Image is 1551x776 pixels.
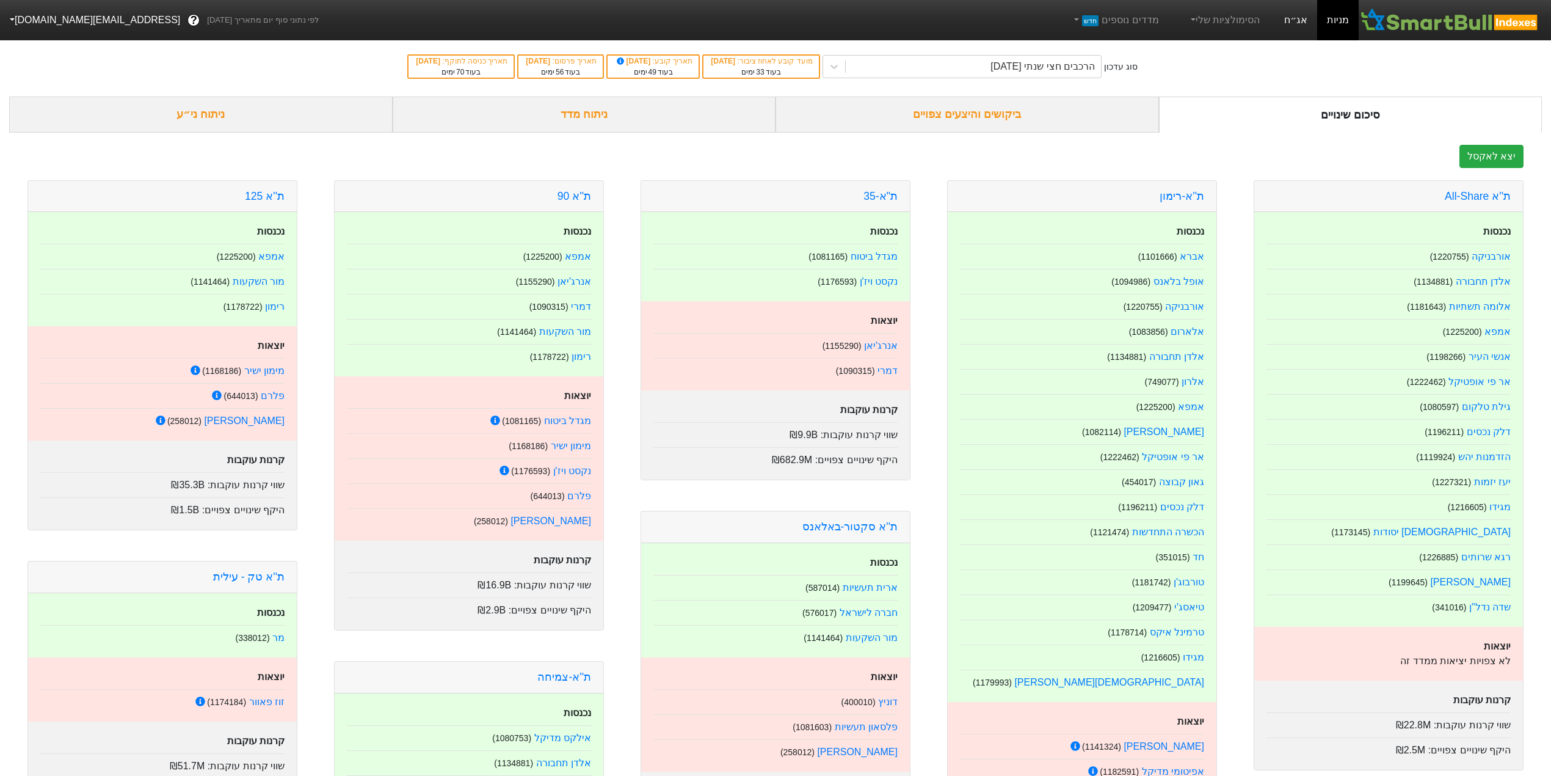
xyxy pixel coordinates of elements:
span: ₪1.5B [171,505,199,515]
a: ת''א-צמיחה [537,671,591,683]
small: ( 1181643 ) [1407,302,1446,312]
small: ( 1198266 ) [1426,352,1466,362]
div: בעוד ימים [614,67,692,78]
small: ( 1168186 ) [202,366,241,376]
span: ₪16.9B [478,580,511,590]
a: מר [272,632,285,643]
span: ₪682.9M [772,455,812,465]
a: אנרג'יאן [558,276,591,287]
a: חברה לישראל [840,607,898,618]
a: אלארום [1171,326,1204,337]
a: ת''א-רימון [1160,190,1204,202]
a: אנשי העיר [1469,351,1511,362]
a: אמפא [258,251,285,262]
small: ( 1225200 ) [1443,327,1482,337]
a: נקסט ויז'ן [553,466,592,476]
a: ת''א טק - עילית [213,571,285,583]
a: [PERSON_NAME] [1124,741,1204,752]
small: ( 1216605 ) [1141,653,1180,662]
span: 56 [556,68,564,76]
small: ( 341016 ) [1432,602,1466,612]
span: ? [191,12,197,29]
div: היקף שינויים צפויים : [40,497,285,518]
a: אלדן תחבורה [1456,276,1511,287]
div: ביקושים והיצעים צפויים [775,97,1159,133]
a: מור השקעות [539,326,591,337]
div: תאריך קובע : [614,56,692,67]
small: ( 1209477 ) [1133,602,1172,612]
small: ( 1222462 ) [1100,452,1139,462]
strong: קרנות עוקבות [534,555,591,565]
div: בעוד ימים [415,67,507,78]
small: ( 1227321 ) [1432,477,1471,487]
strong: נכנסות [564,226,591,236]
small: ( 1134881 ) [494,758,533,768]
small: ( 1141464 ) [804,633,843,643]
a: טיאסג'י [1174,602,1204,612]
a: מגידו [1489,502,1511,512]
small: ( 1090315 ) [529,302,568,312]
a: הכשרה התחדשות [1132,527,1204,537]
div: בעוד ימים [710,67,812,78]
small: ( 258012 ) [167,416,202,426]
a: אמפא [565,251,591,262]
a: מור השקעות [233,276,285,287]
a: [PERSON_NAME] [204,415,285,426]
span: חדש [1082,15,1099,26]
small: ( 400010 ) [841,697,875,707]
small: ( 1178714 ) [1108,628,1147,637]
small: ( 1178722 ) [223,302,263,312]
span: [DATE] [526,57,552,65]
div: היקף שינויים צפויים : [1266,738,1511,758]
small: ( 749077 ) [1144,377,1179,387]
small: ( 1082114 ) [1082,427,1121,437]
strong: נכנסות [1177,226,1204,236]
div: שווי קרנות עוקבות : [1266,712,1511,733]
a: הסימולציות שלי [1183,8,1265,32]
a: רגא שרותים [1461,552,1511,562]
small: ( 1141464 ) [191,277,230,287]
a: מור השקעות [846,632,898,643]
small: ( 1178722 ) [530,352,569,362]
a: אר פי אופטיקל [1448,376,1511,387]
small: ( 1094986 ) [1111,277,1150,287]
a: רימון [572,351,591,362]
strong: קרנות עוקבות [1453,695,1511,705]
span: ₪22.8M [1396,720,1431,730]
a: פלרם [567,491,591,501]
strong: קרנות עוקבות [227,455,285,465]
small: ( 1081603 ) [793,722,832,732]
button: יצא לאקסל [1459,145,1524,168]
a: אלדן תחבורה [1149,351,1204,362]
small: ( 351015 ) [1155,552,1190,562]
a: אר פי אופטיקל [1142,452,1204,462]
span: ₪9.9B [790,430,818,440]
strong: נכנסות [257,607,285,618]
small: ( 1220755 ) [1124,302,1163,312]
a: ת''א 90 [558,190,591,202]
p: לא צפויות יציאות ממדד זה [1266,654,1511,668]
div: סיכום שינויים [1159,97,1542,133]
small: ( 1090315 ) [836,366,875,376]
a: מימון ישיר [551,441,591,451]
small: ( 1119924 ) [1416,452,1455,462]
small: ( 1081165 ) [808,252,848,262]
span: ₪51.7M [170,761,205,771]
div: שווי קרנות עוקבות : [40,472,285,492]
small: ( 1134881 ) [1414,277,1453,287]
a: דמרי [877,365,898,376]
strong: נכנסות [870,557,898,568]
strong: נכנסות [257,226,285,236]
strong: יוצאות [564,390,591,401]
small: ( 258012 ) [474,516,508,526]
strong: קרנות עוקבות [227,736,285,746]
a: ת''א All-Share [1445,190,1511,202]
a: טרמינל איקס [1150,627,1204,637]
a: חד [1193,552,1204,562]
a: אמפא [1484,326,1511,337]
a: רימון [265,301,285,312]
span: לפי נתוני סוף יום מתאריך [DATE] [207,14,319,26]
a: שדה נדל"ן [1469,602,1511,612]
div: ניתוח מדד [393,97,776,133]
a: אורבניקה [1165,301,1204,312]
